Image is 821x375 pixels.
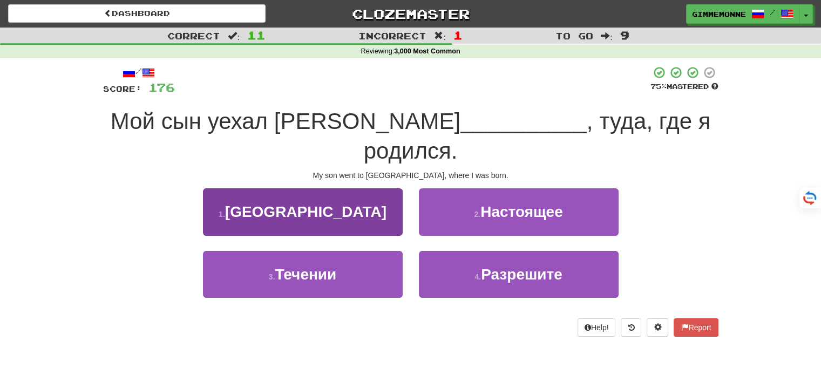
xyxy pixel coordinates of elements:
span: __________ [460,108,587,134]
div: My son went to [GEOGRAPHIC_DATA], where I was born. [103,170,718,181]
button: Report [674,318,718,337]
span: 9 [620,29,629,42]
a: Dashboard [8,4,266,23]
button: Help! [578,318,616,337]
button: 4.Разрешите [419,251,619,298]
span: [GEOGRAPHIC_DATA] [225,203,386,220]
span: Мой сын уехал [PERSON_NAME] [111,108,460,134]
span: / [770,9,775,16]
div: / [103,66,175,79]
span: 75 % [650,82,667,91]
span: 176 [148,80,175,94]
span: : [601,31,613,40]
span: 1 [453,29,463,42]
strong: 3,000 Most Common [394,47,460,55]
span: Gimmemonne [692,9,746,19]
span: 11 [247,29,266,42]
small: 1 . [219,210,225,219]
button: Round history (alt+y) [621,318,641,337]
span: Incorrect [358,30,426,41]
span: Score: [103,84,142,93]
a: Gimmemonne / [686,4,799,24]
small: 3 . [269,272,275,281]
span: , туда, где я родился. [364,108,711,163]
a: Clozemaster [282,4,539,23]
span: Настоящее [480,203,563,220]
div: Mastered [650,82,718,92]
small: 2 . [474,210,480,219]
button: 1.[GEOGRAPHIC_DATA] [203,188,403,235]
span: To go [555,30,593,41]
span: : [228,31,240,40]
small: 4 . [474,272,481,281]
button: 3.Течении [203,251,403,298]
span: Течении [275,266,336,283]
span: Разрешите [481,266,562,283]
span: Correct [167,30,220,41]
span: : [434,31,446,40]
button: 2.Настоящее [419,188,619,235]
